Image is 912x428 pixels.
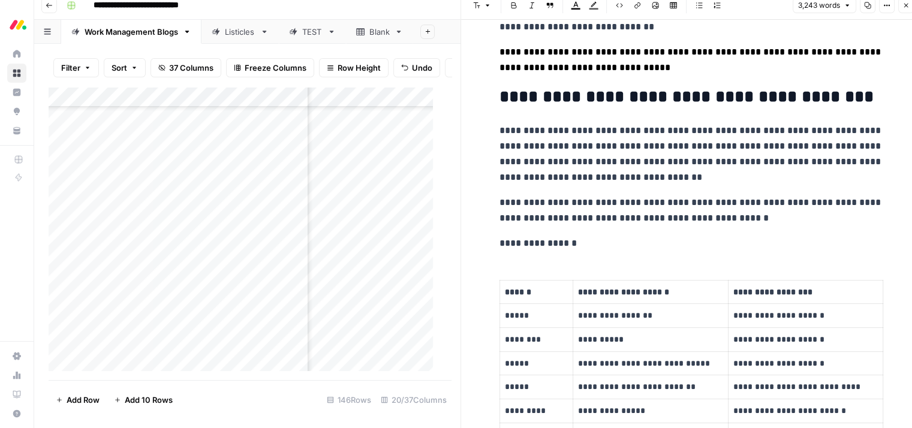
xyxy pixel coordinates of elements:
img: Monday.com Logo [7,14,29,35]
a: Learning Hub [7,385,26,404]
div: Blank [369,26,390,38]
a: Listicles [201,20,279,44]
div: Work Management Blogs [85,26,178,38]
button: 37 Columns [151,58,221,77]
button: Freeze Columns [226,58,314,77]
span: Filter [61,62,80,74]
span: Add Row [67,394,100,406]
span: Row Height [338,62,381,74]
a: Work Management Blogs [61,20,201,44]
button: Add 10 Rows [107,390,180,409]
div: Listicles [225,26,255,38]
a: Usage [7,366,26,385]
button: Undo [393,58,440,77]
span: Add 10 Rows [125,394,173,406]
a: TEST [279,20,346,44]
div: 146 Rows [322,390,376,409]
button: Row Height [319,58,389,77]
span: Freeze Columns [245,62,306,74]
a: Insights [7,83,26,102]
button: Workspace: Monday.com [7,10,26,40]
a: Your Data [7,121,26,140]
a: Browse [7,64,26,83]
span: Sort [112,62,127,74]
button: Filter [53,58,99,77]
span: Undo [412,62,432,74]
button: Sort [104,58,146,77]
div: 20/37 Columns [376,390,452,409]
button: Add Row [49,390,107,409]
div: TEST [302,26,323,38]
a: Settings [7,346,26,366]
a: Home [7,44,26,64]
a: Opportunities [7,102,26,121]
span: 37 Columns [169,62,213,74]
button: Help + Support [7,404,26,423]
a: Blank [346,20,413,44]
